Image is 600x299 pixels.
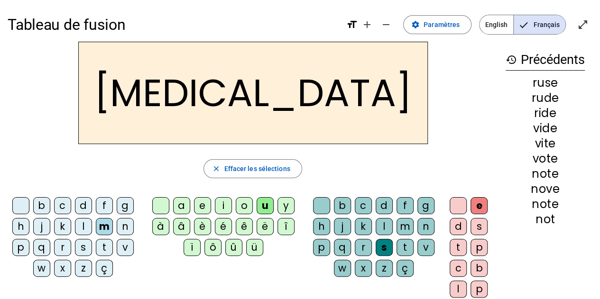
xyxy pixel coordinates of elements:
[506,108,585,119] div: ride
[334,197,351,214] div: b
[277,197,295,214] div: y
[54,239,71,256] div: r
[257,218,274,235] div: ë
[417,197,434,214] div: g
[8,9,339,40] h1: Tableau de fusion
[471,260,488,277] div: b
[224,163,290,174] span: Effacer les sélections
[506,153,585,164] div: vote
[117,239,134,256] div: v
[514,15,565,34] span: Français
[96,218,113,235] div: m
[506,183,585,195] div: nove
[246,239,263,256] div: ü
[236,197,253,214] div: o
[78,42,428,144] h2: [MEDICAL_DATA]
[471,239,488,256] div: p
[480,15,513,34] span: English
[54,197,71,214] div: c
[361,19,373,30] mat-icon: add
[380,19,392,30] mat-icon: remove
[450,239,467,256] div: t
[96,239,113,256] div: t
[12,239,29,256] div: p
[479,15,566,35] mat-button-toggle-group: Language selection
[424,19,460,30] span: Paramètres
[506,77,585,89] div: ruse
[355,197,372,214] div: c
[75,197,92,214] div: d
[450,218,467,235] div: d
[355,260,372,277] div: x
[313,218,330,235] div: h
[75,218,92,235] div: l
[313,239,330,256] div: p
[75,239,92,256] div: s
[203,159,302,178] button: Effacer les sélections
[471,197,488,214] div: e
[194,197,211,214] div: e
[506,49,585,71] h3: Précédents
[215,218,232,235] div: é
[506,199,585,210] div: note
[334,239,351,256] div: q
[117,218,134,235] div: n
[33,218,50,235] div: j
[411,20,420,29] mat-icon: settings
[96,260,113,277] div: ç
[33,260,50,277] div: w
[334,218,351,235] div: j
[346,19,358,30] mat-icon: format_size
[194,218,211,235] div: è
[225,239,242,256] div: û
[506,138,585,149] div: vite
[355,218,372,235] div: k
[376,239,393,256] div: s
[173,218,190,235] div: â
[403,15,471,34] button: Paramètres
[377,15,396,34] button: Diminuer la taille de la police
[376,197,393,214] div: d
[471,218,488,235] div: s
[75,260,92,277] div: z
[184,239,201,256] div: ï
[397,239,414,256] div: t
[204,239,222,256] div: ô
[506,214,585,225] div: not
[236,218,253,235] div: ê
[54,260,71,277] div: x
[506,168,585,180] div: note
[152,218,169,235] div: à
[355,239,372,256] div: r
[506,92,585,104] div: rude
[397,197,414,214] div: f
[397,260,414,277] div: ç
[577,19,589,30] mat-icon: open_in_full
[417,239,434,256] div: v
[376,260,393,277] div: z
[573,15,592,34] button: Entrer en plein écran
[471,281,488,298] div: p
[450,281,467,298] div: l
[417,218,434,235] div: n
[506,54,517,65] mat-icon: history
[376,218,393,235] div: l
[277,218,295,235] div: î
[12,218,29,235] div: h
[33,197,50,214] div: b
[54,218,71,235] div: k
[215,197,232,214] div: i
[96,197,113,214] div: f
[450,260,467,277] div: c
[117,197,134,214] div: g
[397,218,414,235] div: m
[257,197,274,214] div: u
[33,239,50,256] div: q
[358,15,377,34] button: Augmenter la taille de la police
[334,260,351,277] div: w
[173,197,190,214] div: a
[212,164,220,173] mat-icon: close
[506,123,585,134] div: vide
